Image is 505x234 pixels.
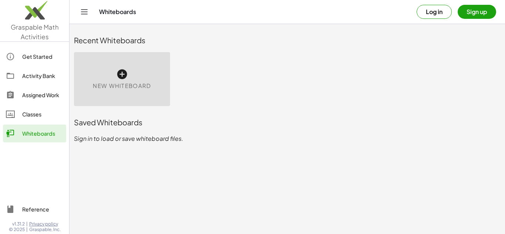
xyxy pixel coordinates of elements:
[22,110,63,119] div: Classes
[12,221,25,227] span: v1.31.2
[11,23,59,41] span: Graspable Math Activities
[22,129,63,138] div: Whiteboards
[74,117,501,128] div: Saved Whiteboards
[74,134,501,143] p: Sign in to load or save whiteboard files.
[3,67,66,85] a: Activity Bank
[29,221,61,227] a: Privacy policy
[29,227,61,233] span: Graspable, Inc.
[22,52,63,61] div: Get Started
[22,91,63,99] div: Assigned Work
[3,48,66,65] a: Get Started
[22,205,63,214] div: Reference
[74,35,501,45] div: Recent Whiteboards
[26,221,28,227] span: |
[93,82,151,90] span: New Whiteboard
[3,125,66,142] a: Whiteboards
[78,6,90,18] button: Toggle navigation
[22,71,63,80] div: Activity Bank
[458,5,496,19] button: Sign up
[9,227,25,233] span: © 2025
[3,86,66,104] a: Assigned Work
[3,200,66,218] a: Reference
[26,227,28,233] span: |
[417,5,452,19] button: Log in
[3,105,66,123] a: Classes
